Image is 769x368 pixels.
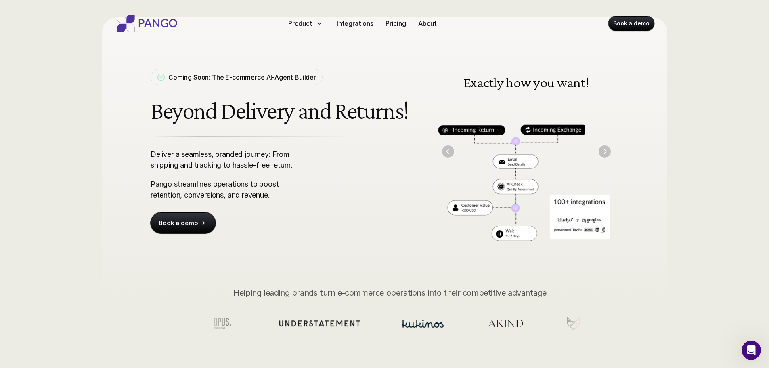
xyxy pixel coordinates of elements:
[386,19,406,28] p: Pricing
[151,97,411,124] h1: Beyond Delivery and Returns!
[151,179,307,200] p: Pango streamlines operations to boost retention, conversions, and revenue.
[333,17,377,30] a: Integrations
[608,16,654,31] a: Book a demo
[599,145,611,158] img: Next Arrow
[434,58,619,245] img: Workflow for returns, delivery, shipping, and logistics management for e-commerce companies. The ...
[742,341,761,360] iframe: Intercom live chat
[613,19,649,27] p: Book a demo
[151,149,307,170] p: Deliver a seamless, branded journey: From shipping and tracking to hassle-free return.
[168,72,316,82] p: Coming Soon: The E-commerce AI-Agent Builder
[337,19,373,28] p: Integrations
[599,145,611,158] button: Next
[418,19,437,28] p: About
[442,145,454,158] img: Back Arrow
[442,145,454,158] button: Previous
[288,19,312,28] p: Product
[382,17,409,30] a: Pricing
[415,17,440,30] a: About
[450,75,603,90] h3: Exactly how you want!
[159,219,198,227] p: Book a demo
[151,212,216,233] a: Book a demo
